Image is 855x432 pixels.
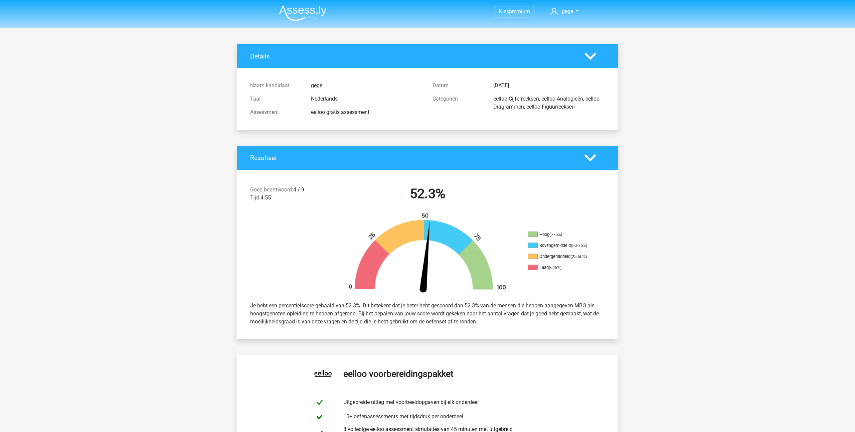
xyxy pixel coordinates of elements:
[250,154,574,162] h4: Resultaat
[245,186,336,204] div: 4 / 9 4:55
[306,108,427,116] div: eelloo gratis assessment
[306,95,427,103] div: Nederlands
[528,265,594,271] li: Laag
[549,232,562,237] div: (>75%)
[548,7,581,15] a: gege
[250,194,261,201] span: Tijd:
[499,8,509,15] span: Kies
[488,95,610,111] div: eelloo Cijferreeksen, eelloo Analogieën, eelloo Diagrammen, eelloo Figuurreeksen
[341,186,514,202] h2: 52.3%
[337,212,518,296] img: 52.8b68ec439ee3.png
[495,7,534,16] a: Kiespremium
[549,265,561,270] div: (<25%)
[279,5,327,21] img: Assessly
[245,108,306,116] div: Assessment
[245,299,610,328] div: Je hebt een percentielscore gehaald van 52.3%. Dit betekent dat je beter hebt gescoord dan 52.3% ...
[245,95,306,103] div: Taal
[488,82,610,90] div: [DATE]
[528,232,594,238] li: Hoog
[427,95,488,111] div: Categoriën
[562,8,573,14] span: gege
[509,8,530,15] span: premium
[571,243,587,248] div: (50-75%)
[528,243,594,249] li: Bovengemiddeld
[528,254,594,260] li: Ondergemiddeld
[250,186,293,193] span: Goed beantwoord:
[306,82,427,90] div: gege
[427,82,488,90] div: Datum
[245,82,306,90] div: Naam kandidaat
[570,254,587,259] div: (25-50%)
[250,52,574,60] h4: Details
